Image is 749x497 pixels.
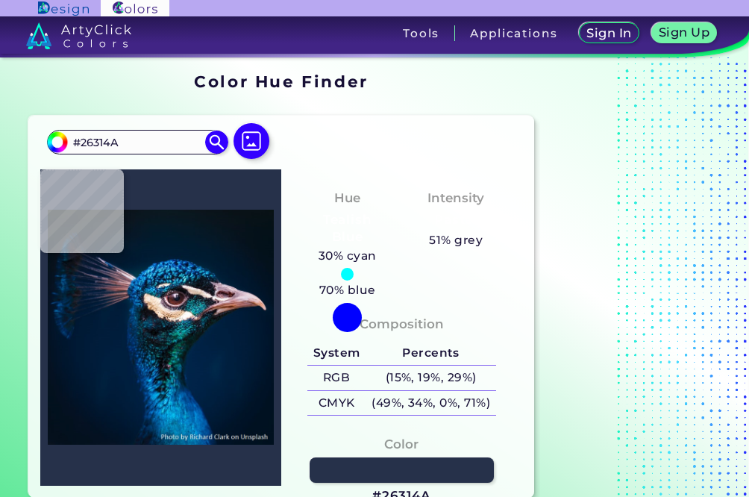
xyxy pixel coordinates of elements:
[589,28,630,39] h5: Sign In
[68,132,207,152] input: type color..
[301,211,393,246] h3: Tealish Blue
[654,24,714,43] a: Sign Up
[307,366,366,390] h5: RGB
[428,211,484,229] h3: Pastel
[384,434,419,455] h4: Color
[366,341,495,366] h5: Percents
[194,70,368,93] h1: Color Hue Finder
[234,123,269,159] img: icon picture
[429,231,483,250] h5: 51% grey
[366,391,495,416] h5: (49%, 34%, 0%, 71%)
[470,28,557,39] h3: Applications
[48,177,274,478] img: img_pavlin.jpg
[334,187,360,209] h4: Hue
[26,22,131,49] img: logo_artyclick_colors_white.svg
[427,187,484,209] h4: Intensity
[403,28,439,39] h3: Tools
[205,131,228,153] img: icon search
[366,366,495,390] h5: (15%, 19%, 29%)
[307,391,366,416] h5: CMYK
[581,24,636,43] a: Sign In
[661,27,707,38] h5: Sign Up
[313,246,382,266] h5: 30% cyan
[360,313,444,335] h4: Composition
[313,281,381,300] h5: 70% blue
[307,341,366,366] h5: System
[38,1,88,16] img: ArtyClick Design logo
